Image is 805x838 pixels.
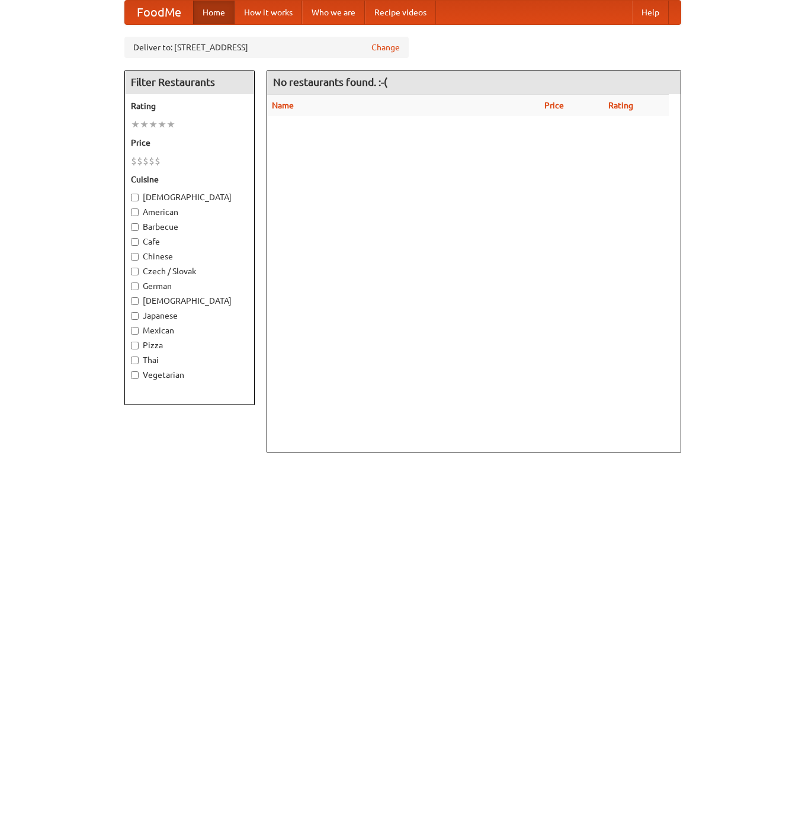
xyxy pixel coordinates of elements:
[131,236,248,248] label: Cafe
[131,325,248,336] label: Mexican
[544,101,564,110] a: Price
[131,208,139,216] input: American
[155,155,161,168] li: $
[131,357,139,364] input: Thai
[131,312,139,320] input: Japanese
[125,1,193,24] a: FoodMe
[131,282,139,290] input: German
[149,155,155,168] li: $
[166,118,175,131] li: ★
[131,100,248,112] h5: Rating
[131,310,248,322] label: Japanese
[193,1,235,24] a: Home
[131,369,248,381] label: Vegetarian
[158,118,166,131] li: ★
[131,174,248,185] h5: Cuisine
[131,339,248,351] label: Pizza
[131,371,139,379] input: Vegetarian
[131,327,139,335] input: Mexican
[140,118,149,131] li: ★
[131,280,248,292] label: German
[137,155,143,168] li: $
[131,342,139,349] input: Pizza
[371,41,400,53] a: Change
[131,295,248,307] label: [DEMOGRAPHIC_DATA]
[608,101,633,110] a: Rating
[131,354,248,366] label: Thai
[131,221,248,233] label: Barbecue
[632,1,669,24] a: Help
[131,118,140,131] li: ★
[131,206,248,218] label: American
[272,101,294,110] a: Name
[124,37,409,58] div: Deliver to: [STREET_ADDRESS]
[365,1,436,24] a: Recipe videos
[149,118,158,131] li: ★
[131,297,139,305] input: [DEMOGRAPHIC_DATA]
[131,137,248,149] h5: Price
[143,155,149,168] li: $
[302,1,365,24] a: Who we are
[131,223,139,231] input: Barbecue
[235,1,302,24] a: How it works
[131,253,139,261] input: Chinese
[273,76,387,88] ng-pluralize: No restaurants found. :-(
[131,268,139,275] input: Czech / Slovak
[131,194,139,201] input: [DEMOGRAPHIC_DATA]
[131,155,137,168] li: $
[131,265,248,277] label: Czech / Slovak
[125,70,254,94] h4: Filter Restaurants
[131,191,248,203] label: [DEMOGRAPHIC_DATA]
[131,251,248,262] label: Chinese
[131,238,139,246] input: Cafe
